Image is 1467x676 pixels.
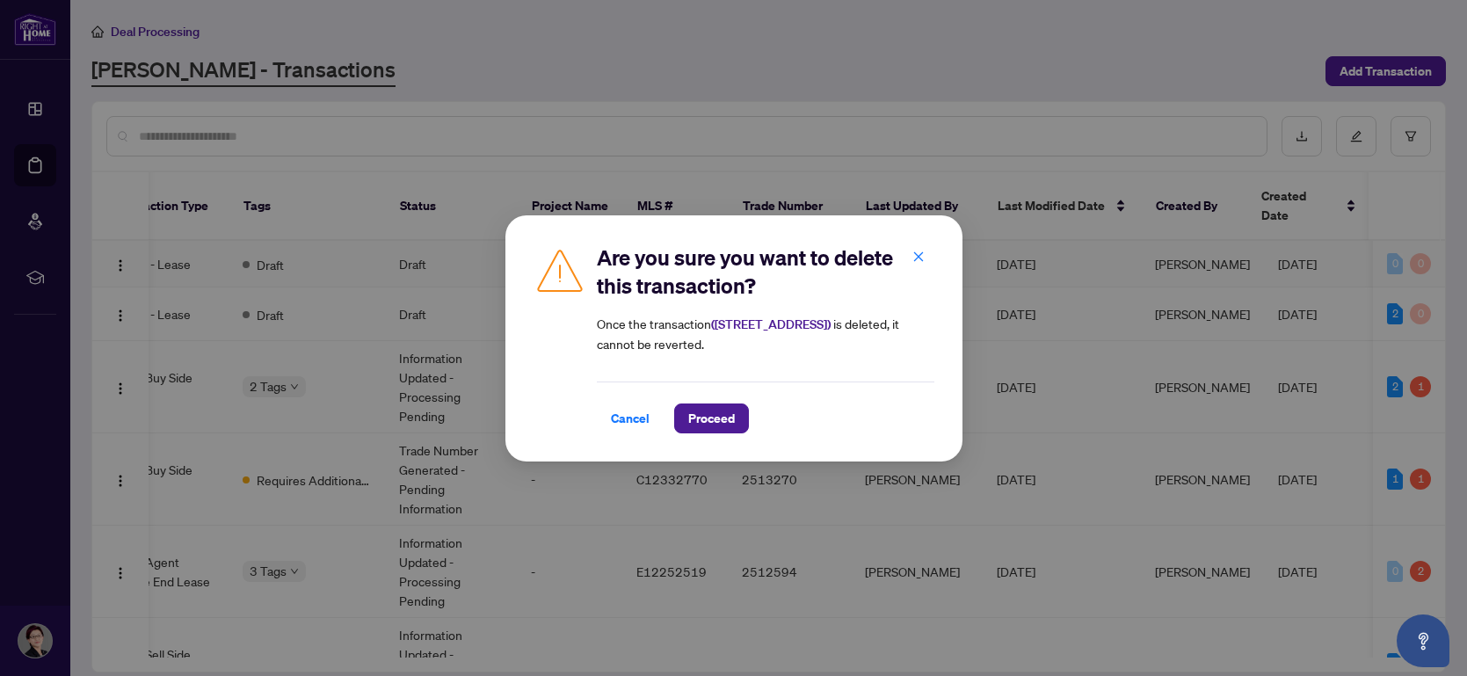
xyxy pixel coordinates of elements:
span: close [912,250,925,262]
article: Once the transaction is deleted, it cannot be reverted. [597,314,934,353]
h2: Are you sure you want to delete this transaction? [597,244,934,300]
span: Cancel [611,404,650,432]
button: Proceed [674,403,749,433]
button: Cancel [597,403,664,433]
button: Open asap [1397,614,1449,667]
span: Proceed [688,404,735,432]
strong: ( [STREET_ADDRESS] ) [711,316,831,332]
